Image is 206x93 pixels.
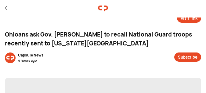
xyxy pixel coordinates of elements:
[174,52,201,62] button: Subscribe
[5,30,201,48] div: Ohioans ask Gov. [PERSON_NAME] to recall National Guard troops recently sent to [US_STATE][GEOGRA...
[18,52,44,58] div: Capsule News
[98,4,108,14] img: logo
[5,52,16,63] img: resizeImage
[18,58,44,63] div: 4 hours ago
[177,14,201,23] a: Visit link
